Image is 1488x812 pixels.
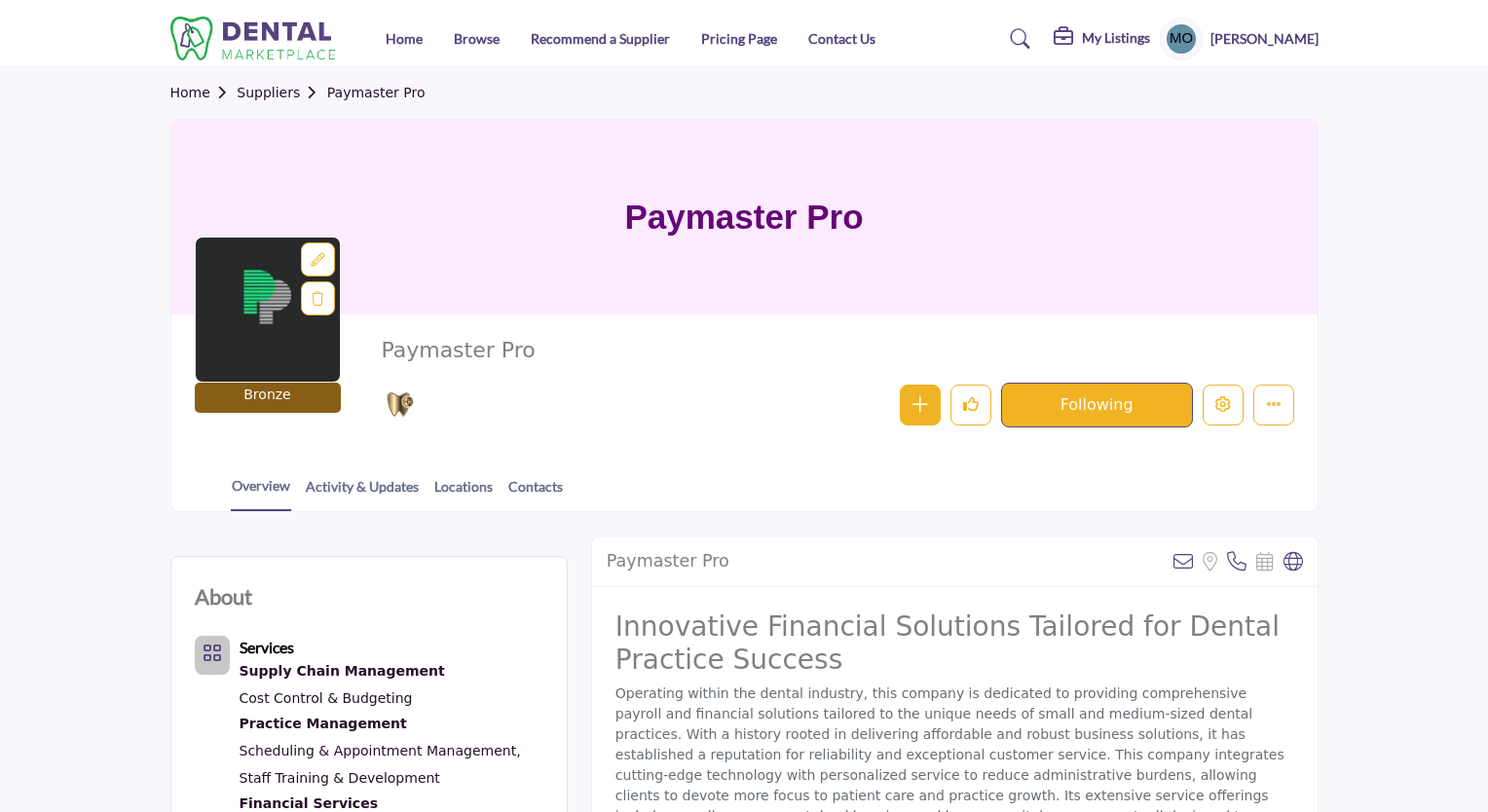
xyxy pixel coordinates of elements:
a: Cost Control & Budgeting [240,690,413,706]
button: Edit company [1203,385,1244,425]
a: Pricing Page [701,30,777,47]
h1: Paymaster Pro [624,120,863,314]
button: Following [1001,383,1193,427]
a: Contact Us [808,30,875,47]
div: Ensuring cost-effective procurement, inventory control, and quality dental supplies. [240,659,543,684]
img: site Logo [170,17,346,60]
h5: My Listings [1082,29,1150,47]
button: Like [950,385,991,425]
h2: Paymaster Pro [381,338,916,363]
div: Optimizing operations, staff coordination, and patient flow for efficient practice management. [240,712,543,737]
a: Recommend a Supplier [531,30,670,47]
img: Bronze Sponsorships [386,390,415,420]
a: Paymaster Pro [327,85,426,100]
a: Scheduling & Appointment Management, [240,743,521,758]
h2: Innovative Financial Solutions Tailored for Dental Practice Success [615,610,1294,676]
button: More details [1253,385,1294,425]
a: Locations [433,476,494,510]
div: Aspect Ratio:1:1,Size:400x400px [301,242,335,277]
a: Overview [231,475,291,511]
a: Services [240,641,294,656]
a: Search [991,23,1043,55]
a: Contacts [507,476,564,510]
a: Practice Management [240,712,543,737]
h2: About [195,580,252,612]
a: Home [386,30,423,47]
button: Category Icon [195,636,230,675]
button: Show hide supplier dropdown [1160,18,1203,60]
h2: Paymaster Pro [607,551,729,572]
p: Bronze [243,385,290,405]
a: Activity & Updates [305,476,420,510]
b: Services [240,638,294,656]
h5: [PERSON_NAME] [1210,29,1319,49]
a: Supply Chain Management [240,659,543,684]
a: Suppliers [237,85,326,100]
a: Home [170,85,238,100]
a: Staff Training & Development [240,770,440,786]
a: Browse [454,30,500,47]
div: My Listings [1054,27,1150,51]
